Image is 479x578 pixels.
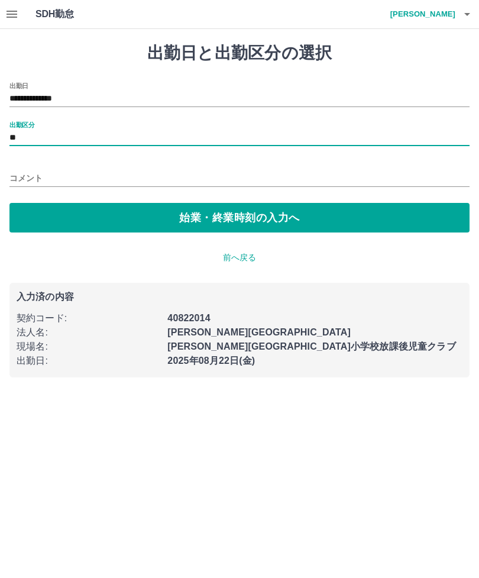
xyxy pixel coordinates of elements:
b: [PERSON_NAME][GEOGRAPHIC_DATA]小学校放課後児童クラブ [167,341,455,351]
p: 法人名 : [17,325,160,340]
label: 出勤日 [9,81,28,90]
b: [PERSON_NAME][GEOGRAPHIC_DATA] [167,327,351,337]
button: 始業・終業時刻の入力へ [9,203,470,233]
p: 前へ戻る [9,251,470,264]
p: 出勤日 : [17,354,160,368]
p: 契約コード : [17,311,160,325]
h1: 出勤日と出勤区分の選択 [9,43,470,63]
p: 入力済の内容 [17,292,462,302]
p: 現場名 : [17,340,160,354]
label: 出勤区分 [9,120,34,129]
b: 40822014 [167,313,210,323]
b: 2025年08月22日(金) [167,356,255,366]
